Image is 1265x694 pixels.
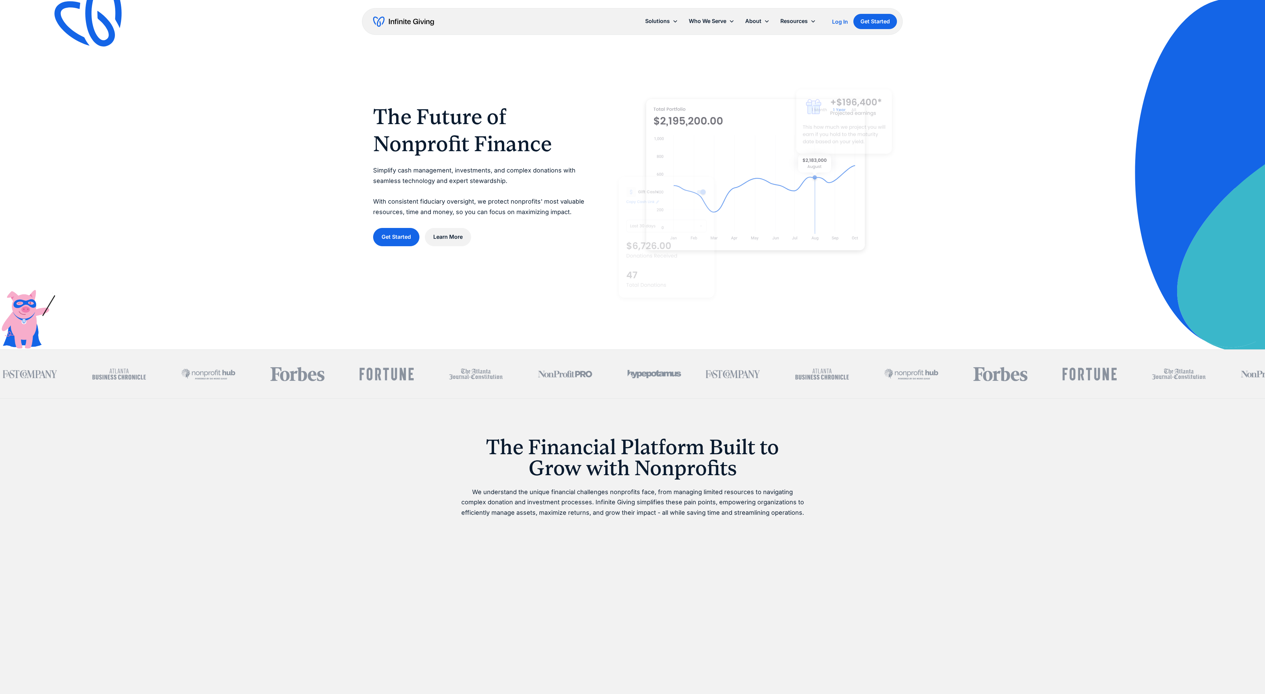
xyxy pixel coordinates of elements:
[684,14,740,28] div: Who We Serve
[832,19,848,24] div: Log In
[646,17,670,26] div: Solutions
[689,17,727,26] div: Who We Serve
[460,437,806,479] h1: The Financial Platform Built to Grow with Nonprofits
[746,17,762,26] div: About
[646,99,865,250] img: nonprofit donation platform
[373,103,592,157] h1: The Future of Nonprofit Finance
[854,14,897,29] a: Get Started
[373,16,434,27] a: home
[619,177,714,298] img: donation software for nonprofits
[373,228,419,246] a: Get Started
[640,14,684,28] div: Solutions
[832,18,848,26] a: Log In
[740,14,775,28] div: About
[425,228,471,246] a: Learn More
[781,17,808,26] div: Resources
[775,14,822,28] div: Resources
[373,165,592,217] p: Simplify cash management, investments, and complex donations with seamless technology and expert ...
